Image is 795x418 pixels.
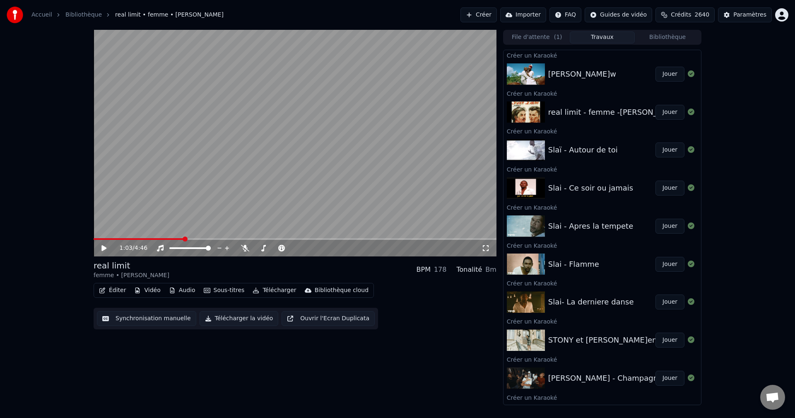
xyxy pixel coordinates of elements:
button: Guides de vidéo [585,7,652,22]
button: Jouer [655,371,684,386]
div: Créer un Karaoké [503,354,701,364]
div: Slai- La derniere danse [548,296,634,308]
div: Créer un Karaoké [503,316,701,326]
div: Slai - Apres la tempete [548,220,633,232]
button: Ouvrir l'Ecran Duplicata [282,311,375,326]
button: Bibliothèque [635,31,700,43]
div: Créer un Karaoké [503,88,701,98]
button: Importer [500,7,546,22]
div: Créer un Karaoké [503,240,701,250]
div: [PERSON_NAME]w [548,68,616,80]
div: [PERSON_NAME] - Champagne ke fraises [548,372,701,384]
button: Télécharger [249,285,299,296]
a: Accueil [31,11,52,19]
button: Télécharger la vidéo [200,311,279,326]
button: FAQ [549,7,581,22]
a: Bibliothèque [65,11,102,19]
span: ( 1 ) [554,33,562,41]
button: Jouer [655,67,684,82]
button: Sous-titres [200,285,248,296]
div: Créer un Karaoké [503,278,701,288]
button: Audio [166,285,199,296]
div: STONY et [PERSON_NAME]en aller [548,334,676,346]
div: Tonalité [456,265,482,275]
button: Jouer [655,295,684,309]
button: Créer [460,7,497,22]
div: Paramètres [733,11,766,19]
button: Jouer [655,105,684,120]
button: Jouer [655,257,684,272]
div: femme • [PERSON_NAME] [94,271,169,280]
button: Jouer [655,219,684,234]
button: File d'attente [504,31,570,43]
span: Crédits [671,11,691,19]
button: Vidéo [131,285,164,296]
div: Bm [485,265,496,275]
button: Jouer [655,143,684,157]
div: real limit [94,260,169,271]
button: Travaux [570,31,635,43]
span: real limit • femme • [PERSON_NAME] [115,11,224,19]
div: real limit - femme -[PERSON_NAME] [548,106,682,118]
img: youka [7,7,23,23]
div: Créer un Karaoké [503,392,701,402]
div: BPM [417,265,431,275]
span: 2640 [695,11,710,19]
div: Créer un Karaoké [503,50,701,60]
button: Éditer [96,285,129,296]
div: Bibliothèque cloud [315,286,369,295]
button: Crédits2640 [655,7,715,22]
div: Ouvrir le chat [760,385,785,410]
button: Jouer [655,333,684,348]
div: Créer un Karaoké [503,164,701,174]
button: Synchronisation manuelle [97,311,196,326]
nav: breadcrumb [31,11,224,19]
div: / [120,244,140,252]
div: Slai - Flamme [548,259,599,270]
div: Slaï - Autour de toi [548,144,618,156]
div: Créer un Karaoké [503,202,701,212]
button: Jouer [655,181,684,196]
div: Créer un Karaoké [503,126,701,136]
div: 178 [434,265,447,275]
div: Slai - Ce soir ou jamais [548,182,633,194]
span: 4:46 [135,244,147,252]
span: 1:03 [120,244,132,252]
button: Paramètres [718,7,772,22]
